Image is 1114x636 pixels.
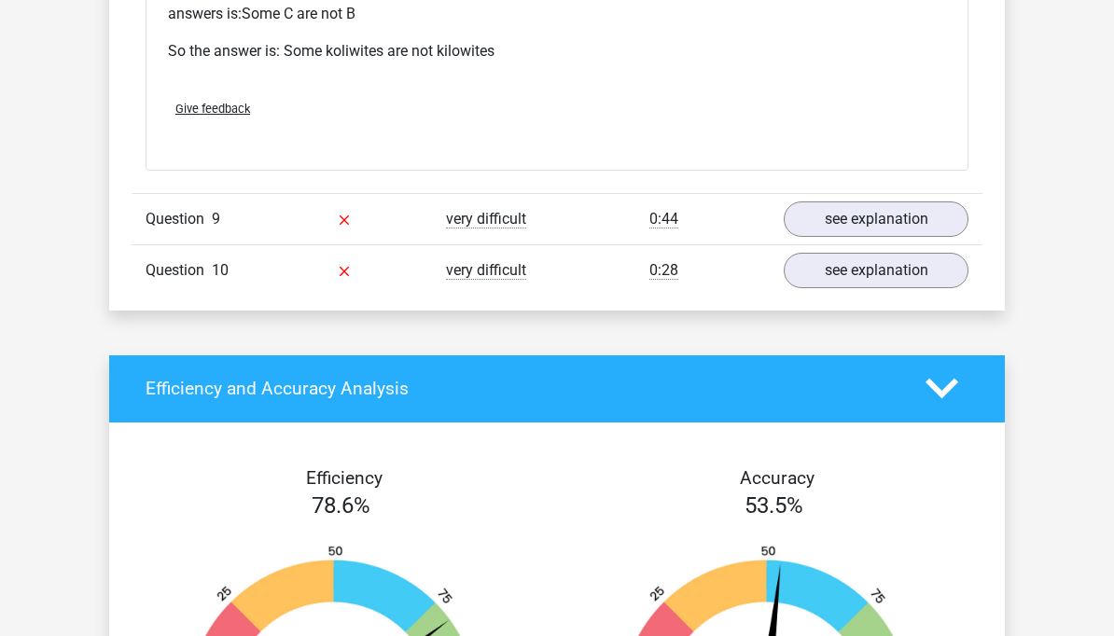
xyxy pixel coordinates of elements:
[446,210,526,228] span: very difficult
[212,261,229,279] span: 10
[146,259,212,282] span: Question
[168,40,946,62] p: So the answer is: Some koliwites are not kilowites
[146,467,543,489] h4: Efficiency
[649,261,678,280] span: 0:28
[784,201,968,237] a: see explanation
[312,492,370,518] span: 78.6%
[146,208,212,230] span: Question
[649,210,678,228] span: 0:44
[446,261,526,280] span: very difficult
[175,102,250,116] span: Give feedback
[146,378,898,399] h4: Efficiency and Accuracy Analysis
[745,492,803,518] span: 53.5%
[578,467,976,489] h4: Accuracy
[212,210,220,228] span: 9
[784,253,968,288] a: see explanation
